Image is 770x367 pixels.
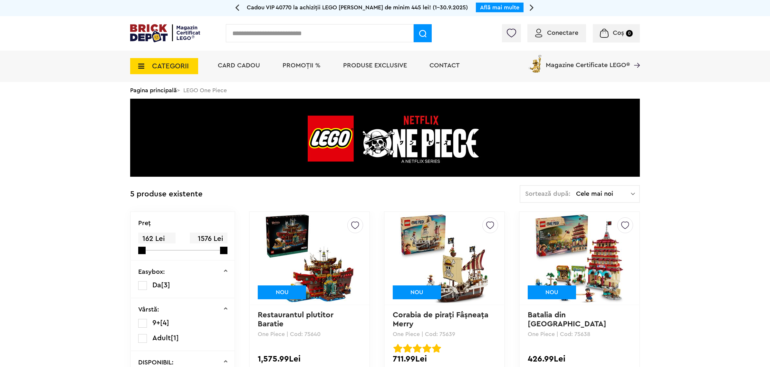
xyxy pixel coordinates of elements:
[422,344,431,353] img: Evaluare cu stele
[258,331,361,337] p: One Piece | Cod: 75640
[528,355,631,363] div: 426.99Lei
[258,311,336,328] a: Restaurantul plutitor Baratie
[152,319,160,326] span: 9+
[534,213,624,303] img: Batalia din Parcul Arlong
[130,82,640,99] div: > LEGO One Piece
[152,334,171,342] span: Adult
[138,359,174,366] p: DISPONIBIL:
[429,62,460,69] a: Contact
[413,344,422,353] img: Evaluare cu stele
[138,233,176,245] span: 162 Lei
[480,5,519,10] a: Află mai multe
[403,344,412,353] img: Evaluare cu stele
[393,344,402,353] img: Evaluare cu stele
[528,311,606,337] a: Batalia din [GEOGRAPHIC_DATA][PERSON_NAME]
[576,191,631,197] span: Cele mai noi
[171,334,179,342] span: [1]
[247,5,468,10] span: Cadou VIP 40770 la achiziții LEGO [PERSON_NAME] de minim 445 lei! (1-30.9.2025)
[160,319,169,326] span: [4]
[525,191,571,197] span: Sortează după:
[613,30,624,36] span: Coș
[626,30,633,37] small: 0
[265,213,355,303] img: Restaurantul plutitor Baratie
[283,62,321,69] a: PROMOȚII %
[138,306,159,313] p: Vârstă:
[138,269,165,275] p: Easybox:
[130,87,177,93] a: Pagina principală
[393,355,496,363] div: 711.99Lei
[393,285,441,299] div: NOU
[546,54,630,68] span: Magazine Certificate LEGO®
[528,331,631,337] p: One Piece | Cod: 75638
[152,63,189,70] span: CATEGORII
[528,285,576,299] div: NOU
[258,355,361,363] div: 1,575.99Lei
[218,62,260,69] a: Card Cadou
[393,331,496,337] p: One Piece | Cod: 75639
[152,282,161,289] span: Da
[138,220,151,226] p: Preţ
[630,54,640,60] a: Magazine Certificate LEGO®
[343,62,407,69] a: Produse exclusive
[258,285,306,299] div: NOU
[547,30,578,36] span: Conectare
[535,30,578,36] a: Conectare
[161,282,170,289] span: [3]
[432,344,441,353] img: Evaluare cu stele
[393,311,491,328] a: Corabia de piraţi Fâşneaţa Merry
[130,99,640,177] img: LEGO One Piece
[190,233,227,245] span: 1576 Lei
[399,213,489,303] img: Corabia de piraţi Fâşneaţa Merry
[130,185,203,203] div: 5 produse existente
